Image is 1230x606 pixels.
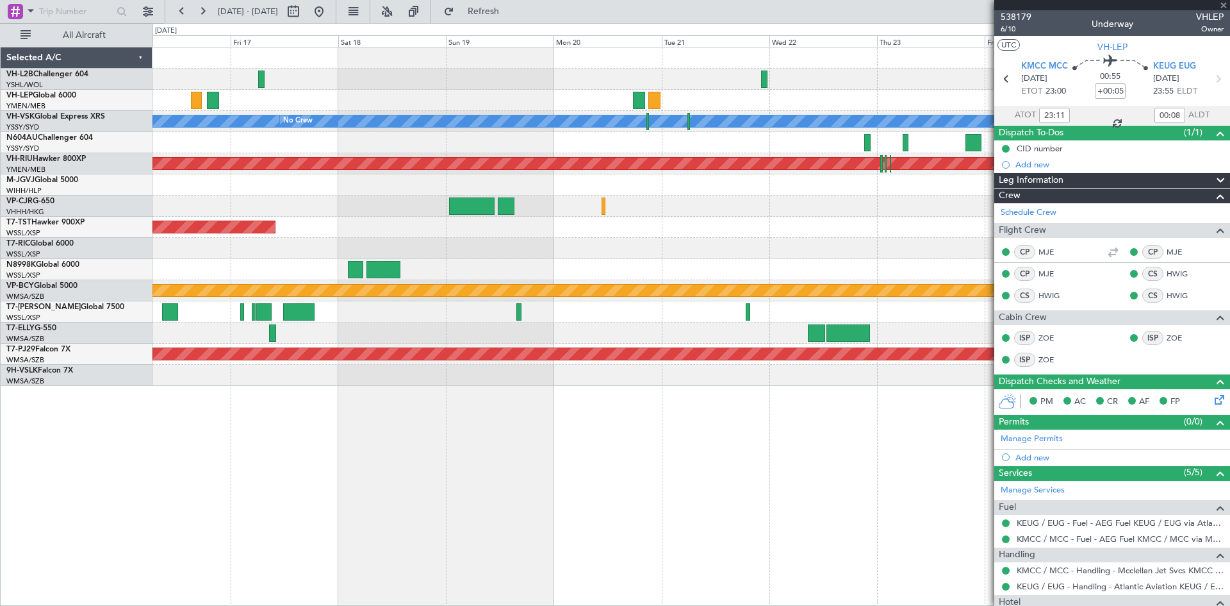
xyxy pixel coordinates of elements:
[1153,85,1174,98] span: 23:55
[1001,433,1063,446] a: Manage Permits
[1014,245,1035,259] div: CP
[1092,17,1133,31] div: Underway
[6,271,40,280] a: WSSL/XSP
[1015,109,1036,122] span: ATOT
[6,261,79,269] a: N8998KGlobal 6000
[1142,245,1163,259] div: CP
[1038,268,1067,280] a: MJE
[6,282,78,290] a: VP-BCYGlobal 5000
[6,324,56,332] a: T7-ELLYG-550
[6,122,39,132] a: YSSY/SYD
[1021,60,1068,73] span: KMCC MCC
[6,207,44,217] a: VHHH/HKG
[1188,109,1209,122] span: ALDT
[6,282,34,290] span: VP-BCY
[1184,126,1202,139] span: (1/1)
[1074,396,1086,408] span: AC
[1142,331,1163,345] div: ISP
[438,1,514,22] button: Refresh
[1184,415,1202,428] span: (0/0)
[6,240,74,248] a: T7-RICGlobal 6000
[6,303,81,311] span: T7-[PERSON_NAME]
[1167,332,1195,344] a: ZOE
[6,134,93,142] a: N604AUChallenger 604
[1153,60,1196,73] span: KEUG EUG
[6,113,105,121] a: VH-VSKGlobal Express XRS
[1107,396,1118,408] span: CR
[6,101,45,111] a: YMEN/MEB
[999,310,1047,325] span: Cabin Crew
[6,165,45,174] a: YMEN/MEB
[1170,396,1180,408] span: FP
[6,186,42,196] a: WIHH/HLP
[553,35,661,47] div: Mon 20
[6,313,40,323] a: WSSL/XSP
[999,548,1035,562] span: Handling
[6,240,30,248] span: T7-RIC
[999,375,1120,389] span: Dispatch Checks and Weather
[6,367,38,375] span: 9H-VSLK
[1167,290,1195,301] a: HWIG
[1038,354,1067,366] a: ZOE
[999,173,1063,188] span: Leg Information
[218,6,278,17] span: [DATE] - [DATE]
[6,198,54,205] a: VP-CJRG-650
[123,35,231,47] div: Thu 16
[1014,331,1035,345] div: ISP
[1045,85,1066,98] span: 23:00
[1184,466,1202,479] span: (5/5)
[6,334,44,344] a: WMSA/SZB
[1001,206,1056,219] a: Schedule Crew
[6,144,39,153] a: YSSY/SYD
[662,35,769,47] div: Tue 21
[6,228,40,238] a: WSSL/XSP
[1017,518,1224,528] a: KEUG / EUG - Fuel - AEG Fuel KEUG / EUG via Atlantic ([GEOGRAPHIC_DATA] Only)
[6,376,44,386] a: WMSA/SZB
[997,39,1020,51] button: UTC
[6,134,38,142] span: N604AU
[1153,72,1179,85] span: [DATE]
[1142,289,1163,303] div: CS
[39,2,113,21] input: Trip Number
[1038,246,1067,258] a: MJE
[6,113,35,121] span: VH-VSK
[6,198,33,205] span: VP-CJR
[6,155,33,163] span: VH-RIU
[1021,85,1042,98] span: ETOT
[6,367,73,375] a: 9H-VSLKFalcon 7X
[1001,484,1065,497] a: Manage Services
[6,355,44,365] a: WMSA/SZB
[1014,353,1035,367] div: ISP
[231,35,338,47] div: Fri 17
[999,466,1032,481] span: Services
[985,35,1092,47] div: Fri 24
[1015,159,1224,170] div: Add new
[1021,72,1047,85] span: [DATE]
[1017,143,1063,154] div: CID number
[999,223,1046,238] span: Flight Crew
[1097,40,1127,54] span: VH-LEP
[769,35,877,47] div: Wed 22
[1017,565,1224,576] a: KMCC / MCC - Handling - Mcclellan Jet Svcs KMCC / MCC
[1139,396,1149,408] span: AF
[1196,24,1224,35] span: Owner
[1038,332,1067,344] a: ZOE
[1177,85,1197,98] span: ELDT
[1014,289,1035,303] div: CS
[446,35,553,47] div: Sun 19
[6,92,76,99] a: VH-LEPGlobal 6000
[1040,396,1053,408] span: PM
[6,249,40,259] a: WSSL/XSP
[283,112,313,131] div: No Crew
[1167,268,1195,280] a: HWIG
[155,26,177,37] div: [DATE]
[1001,24,1031,35] span: 6/10
[6,80,43,90] a: YSHL/WOL
[999,415,1029,430] span: Permits
[6,71,33,78] span: VH-L2B
[6,292,44,301] a: WMSA/SZB
[6,155,86,163] a: VH-RIUHawker 800XP
[999,500,1016,515] span: Fuel
[6,261,36,269] span: N8998K
[1167,246,1195,258] a: MJE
